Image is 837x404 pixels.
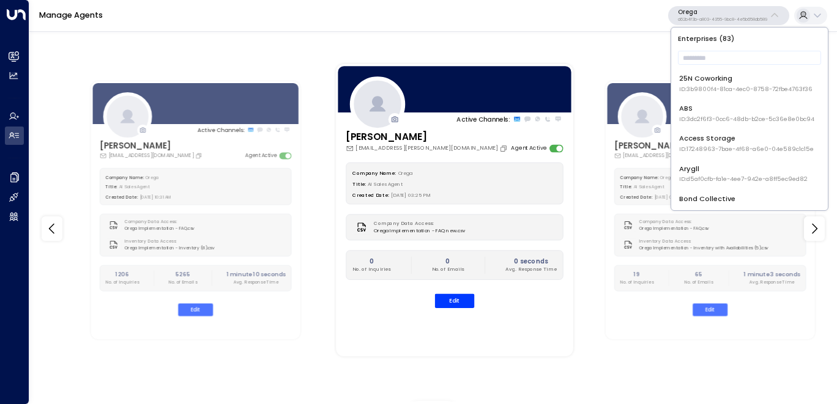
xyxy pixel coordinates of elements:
[178,303,213,316] button: Edit
[100,152,204,160] div: [EMAIL_ADDRESS][DOMAIN_NAME]
[119,184,150,189] span: AI Sales Agent
[39,10,103,20] a: Manage Agents
[168,279,196,285] p: No. of Emails
[353,192,389,198] label: Created Date:
[679,205,821,214] span: ID: e5c8f306-7b86-487b-8d28-d066bc04964e
[195,152,204,159] button: Copy
[684,279,712,285] p: No. of Emails
[679,164,808,184] div: Arygll
[639,226,709,232] span: Orega Implementation - FAQ.csv
[125,219,191,226] label: Company Data Access:
[106,271,139,279] h2: 1206
[654,194,688,199] span: [DATE] 02:22 PM
[511,144,546,153] label: Agent Active
[500,144,510,152] button: Copy
[633,184,664,189] span: AI Sales Agent
[679,103,814,123] div: ABS
[346,144,510,153] div: [EMAIL_ADDRESS][PERSON_NAME][DOMAIN_NAME]
[457,114,510,123] p: Active Channels:
[506,257,557,266] h2: 0 seconds
[100,139,204,152] h3: [PERSON_NAME]
[432,266,464,273] p: No. of Emails
[139,194,171,199] span: [DATE] 10:31 AM
[614,152,718,160] div: [EMAIL_ADDRESS][DOMAIN_NAME]
[679,145,814,153] span: ID: 17248963-7bae-4f68-a6e0-04e589c1c15e
[684,271,712,279] h2: 65
[198,125,245,134] p: Active Channels:
[620,184,631,189] label: Title:
[398,170,412,176] span: Orega
[106,194,138,199] label: Created Date:
[678,9,767,16] p: Orega
[353,181,366,187] label: Title:
[125,226,195,232] span: Orega Implementation - FAQ.csv
[679,73,813,94] div: 25N Coworking
[353,266,390,273] p: No. of Inquiries
[226,271,285,279] h2: 1 minute 10 seconds
[106,174,144,180] label: Company Name:
[125,245,215,251] span: Orega Implementation - Inventory (8).csv
[226,279,285,285] p: Avg. Response Time
[614,139,718,152] h3: [PERSON_NAME]
[743,279,800,285] p: Avg. Response Time
[374,221,461,228] label: Company Data Access:
[675,32,824,46] p: Enterprises ( 83 )
[620,279,653,285] p: No. of Inquiries
[743,271,800,279] h2: 1 minute 3 seconds
[679,133,814,153] div: Access Storage
[435,293,475,307] button: Edit
[620,194,652,199] label: Created Date:
[368,181,403,187] span: AI Sales Agent
[146,174,158,180] span: Orega
[679,115,814,123] span: ID: 3dc2f6f3-0cc6-48db-b2ce-5c36e8e0bc94
[639,219,705,226] label: Company Data Access:
[346,130,510,144] h3: [PERSON_NAME]
[353,257,390,266] h2: 0
[168,271,196,279] h2: 5265
[106,279,139,285] p: No. of Inquiries
[125,239,211,245] label: Inventory Data Access:
[620,174,658,180] label: Company Name:
[668,6,789,26] button: Oregad62b4f3b-a803-4355-9bc8-4e5b658db589
[506,266,557,273] p: Avg. Response Time
[432,257,464,266] h2: 0
[679,194,821,214] div: Bond Collective
[106,184,117,189] label: Title:
[678,17,767,22] p: d62b4f3b-a803-4355-9bc8-4e5b658db589
[660,174,673,180] span: Orega
[679,85,813,94] span: ID: 3b9800f4-81ca-4ec0-8758-72fbe4763f36
[353,170,396,176] label: Company Name:
[392,192,431,198] span: [DATE] 03:25 PM
[679,175,808,183] span: ID: d5af0cfb-fa1e-4ee7-942e-a8ff5ec9ed82
[639,245,768,251] span: Orega Implementation - Inventory with Availabilities (5).csv
[639,239,764,245] label: Inventory Data Access:
[693,303,727,316] button: Edit
[620,271,653,279] h2: 19
[374,227,466,235] span: Orega Implementation - FAQ new.csv
[245,152,277,160] label: Agent Active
